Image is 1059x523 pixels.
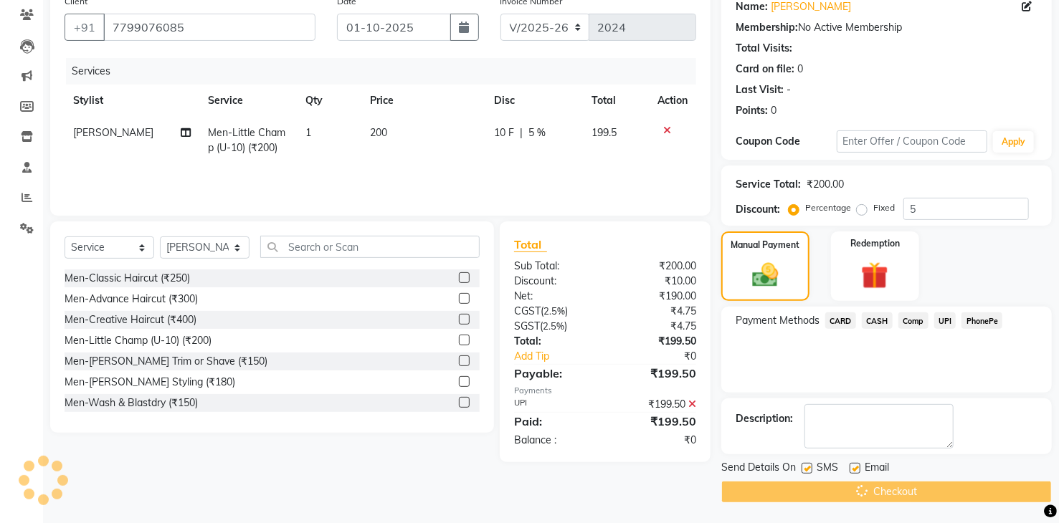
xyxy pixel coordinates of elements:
div: Points: [736,103,768,118]
div: ₹200.00 [605,259,707,274]
span: CASH [862,312,893,329]
span: 199.5 [592,126,617,139]
div: Membership: [736,20,798,35]
span: Total [514,237,547,252]
div: Paid: [503,413,605,430]
div: ₹200.00 [807,177,844,192]
span: Email [865,460,889,478]
span: CARD [825,312,856,329]
span: Send Details On [721,460,796,478]
button: +91 [65,14,105,41]
th: Qty [297,85,361,117]
span: 200 [370,126,387,139]
div: Men-Classic Haircut (₹250) [65,271,190,286]
span: PhonePe [961,312,1002,329]
div: Last Visit: [736,82,784,97]
div: Men-Creative Haircut (₹400) [65,312,196,327]
div: 0 [771,103,777,118]
span: 2.5% [543,320,564,332]
div: Sub Total: [503,259,605,274]
div: ( ) [503,304,605,319]
div: Balance : [503,433,605,448]
div: ₹199.50 [605,334,707,349]
label: Percentage [805,201,851,214]
label: Redemption [850,237,900,250]
th: Disc [485,85,582,117]
div: Total: [503,334,605,349]
span: Men-Little Champ (U-10) (₹200) [208,126,285,154]
span: 5 % [528,125,546,140]
img: _cash.svg [744,260,787,290]
img: _gift.svg [853,259,897,292]
div: Coupon Code [736,134,836,149]
div: ( ) [503,319,605,334]
div: Card on file: [736,62,794,77]
div: Men-Little Champ (U-10) (₹200) [65,333,212,348]
span: UPI [934,312,956,329]
div: ₹190.00 [605,289,707,304]
div: 0 [797,62,803,77]
div: ₹199.50 [605,397,707,412]
div: ₹199.50 [605,413,707,430]
div: Men-[PERSON_NAME] Styling (₹180) [65,375,235,390]
span: | [520,125,523,140]
span: [PERSON_NAME] [73,126,153,139]
th: Action [649,85,696,117]
div: ₹4.75 [605,319,707,334]
label: Fixed [873,201,895,214]
th: Total [583,85,649,117]
button: Apply [993,131,1034,153]
input: Search or Scan [260,236,480,258]
div: ₹0 [605,433,707,448]
div: Men-Wash & Blastdry (₹150) [65,395,198,411]
span: SGST [514,320,540,332]
th: Stylist [65,85,199,117]
th: Service [199,85,297,117]
div: Men-[PERSON_NAME] Trim or Shave (₹150) [65,354,267,369]
div: No Active Membership [736,20,1037,35]
span: CGST [514,304,541,317]
div: Discount: [736,202,780,217]
div: Net: [503,289,605,304]
label: Manual Payment [731,239,800,251]
div: Description: [736,411,793,426]
span: 1 [305,126,311,139]
span: 10 F [494,125,514,140]
div: - [787,82,791,97]
div: ₹0 [622,349,707,364]
div: Services [66,58,707,85]
div: Payments [514,385,696,397]
div: ₹199.50 [605,365,707,382]
input: Enter Offer / Coupon Code [837,130,987,153]
span: 2.5% [543,305,565,317]
span: SMS [817,460,838,478]
div: Service Total: [736,177,801,192]
div: ₹4.75 [605,304,707,319]
a: Add Tip [503,349,622,364]
div: Men-Advance Haircut (₹300) [65,292,198,307]
span: Payment Methods [736,313,820,328]
div: Payable: [503,365,605,382]
div: UPI [503,397,605,412]
div: Discount: [503,274,605,289]
span: Comp [898,312,929,329]
th: Price [361,85,485,117]
input: Search by Name/Mobile/Email/Code [103,14,315,41]
div: ₹10.00 [605,274,707,289]
div: Total Visits: [736,41,792,56]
